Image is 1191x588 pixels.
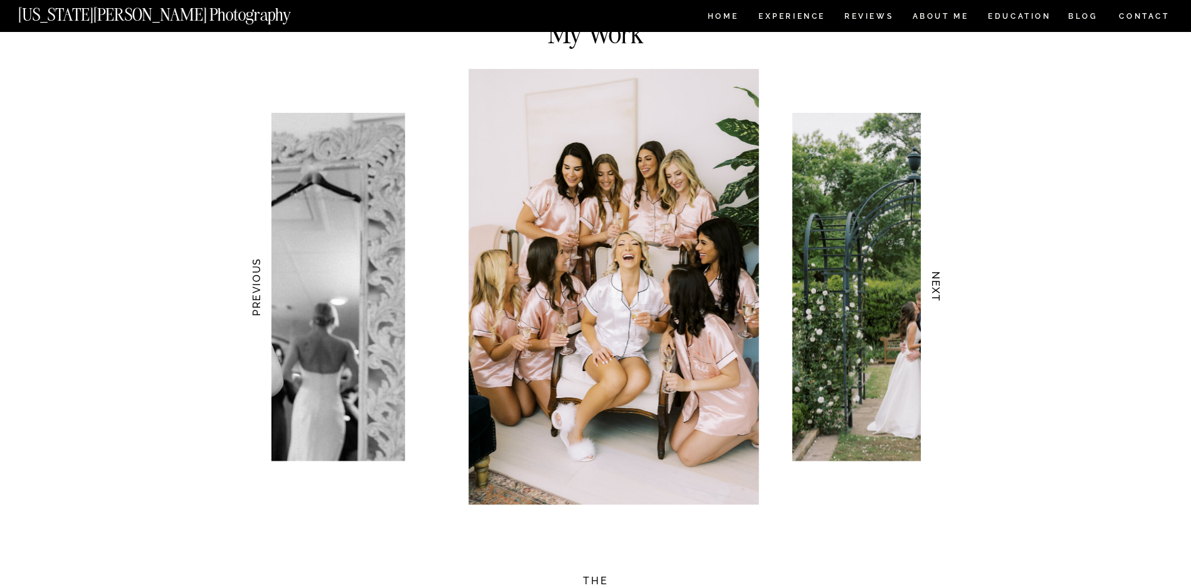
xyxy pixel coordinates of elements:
a: ABOUT ME [912,13,969,23]
a: BLOG [1068,13,1098,23]
a: HOME [705,13,741,23]
a: CONTACT [1118,9,1170,23]
h3: NEXT [930,248,943,327]
a: Experience [758,13,824,23]
a: [US_STATE][PERSON_NAME] Photography [18,6,333,17]
h3: PREVIOUS [249,248,263,327]
h2: My Work [503,19,688,41]
a: REVIEWS [844,13,891,23]
a: EDUCATION [987,13,1052,23]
